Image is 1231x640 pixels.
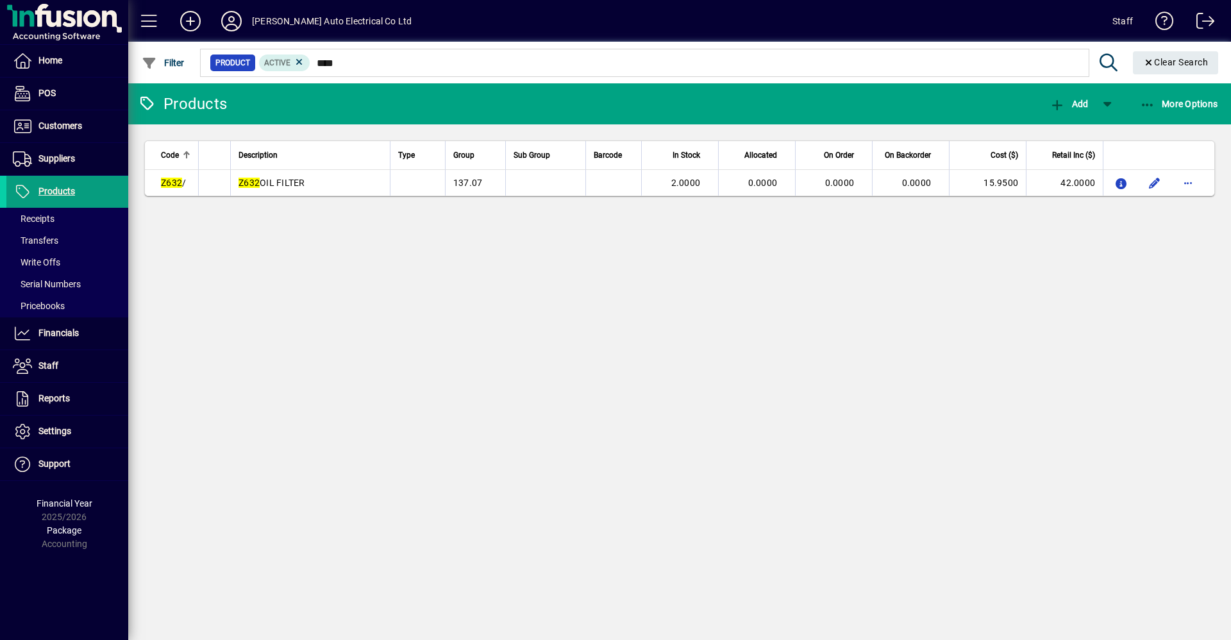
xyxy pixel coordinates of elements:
[880,148,942,162] div: On Backorder
[264,58,290,67] span: Active
[744,148,777,162] span: Allocated
[949,170,1026,196] td: 15.9500
[671,178,701,188] span: 2.0000
[673,148,700,162] span: In Stock
[13,214,54,224] span: Receipts
[38,328,79,338] span: Financials
[594,148,622,162] span: Barcode
[38,426,71,436] span: Settings
[1026,170,1103,196] td: 42.0000
[38,186,75,196] span: Products
[161,178,182,188] em: Z632
[6,110,128,142] a: Customers
[6,416,128,448] a: Settings
[1137,92,1221,115] button: More Options
[1178,173,1198,193] button: More options
[259,55,310,71] mat-chip: Activation Status: Active
[239,178,305,188] span: OIL FILTER
[803,148,866,162] div: On Order
[161,148,179,162] span: Code
[514,148,578,162] div: Sub Group
[991,148,1018,162] span: Cost ($)
[47,525,81,535] span: Package
[902,178,932,188] span: 0.0000
[13,235,58,246] span: Transfers
[138,94,227,114] div: Products
[37,498,92,509] span: Financial Year
[1052,148,1095,162] span: Retail Inc ($)
[38,360,58,371] span: Staff
[38,153,75,164] span: Suppliers
[6,317,128,349] a: Financials
[6,143,128,175] a: Suppliers
[138,51,188,74] button: Filter
[6,448,128,480] a: Support
[6,383,128,415] a: Reports
[211,10,252,33] button: Profile
[6,230,128,251] a: Transfers
[1140,99,1218,109] span: More Options
[170,10,211,33] button: Add
[6,208,128,230] a: Receipts
[824,148,854,162] span: On Order
[1143,57,1209,67] span: Clear Search
[398,148,415,162] span: Type
[1050,99,1088,109] span: Add
[825,178,855,188] span: 0.0000
[6,295,128,317] a: Pricebooks
[748,178,778,188] span: 0.0000
[252,11,412,31] div: [PERSON_NAME] Auto Electrical Co Ltd
[726,148,789,162] div: Allocated
[6,350,128,382] a: Staff
[239,178,260,188] em: Z632
[38,88,56,98] span: POS
[6,251,128,273] a: Write Offs
[514,148,550,162] span: Sub Group
[215,56,250,69] span: Product
[1112,11,1133,31] div: Staff
[1146,3,1174,44] a: Knowledge Base
[453,178,483,188] span: 137.07
[142,58,185,68] span: Filter
[161,178,186,188] span: /
[885,148,931,162] span: On Backorder
[38,121,82,131] span: Customers
[6,273,128,295] a: Serial Numbers
[13,257,60,267] span: Write Offs
[594,148,633,162] div: Barcode
[13,279,81,289] span: Serial Numbers
[239,148,278,162] span: Description
[1144,173,1165,193] button: Edit
[38,55,62,65] span: Home
[13,301,65,311] span: Pricebooks
[239,148,382,162] div: Description
[161,148,190,162] div: Code
[398,148,437,162] div: Type
[38,393,70,403] span: Reports
[6,78,128,110] a: POS
[1046,92,1091,115] button: Add
[649,148,712,162] div: In Stock
[453,148,474,162] span: Group
[1187,3,1215,44] a: Logout
[453,148,498,162] div: Group
[1133,51,1219,74] button: Clear
[6,45,128,77] a: Home
[38,459,71,469] span: Support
